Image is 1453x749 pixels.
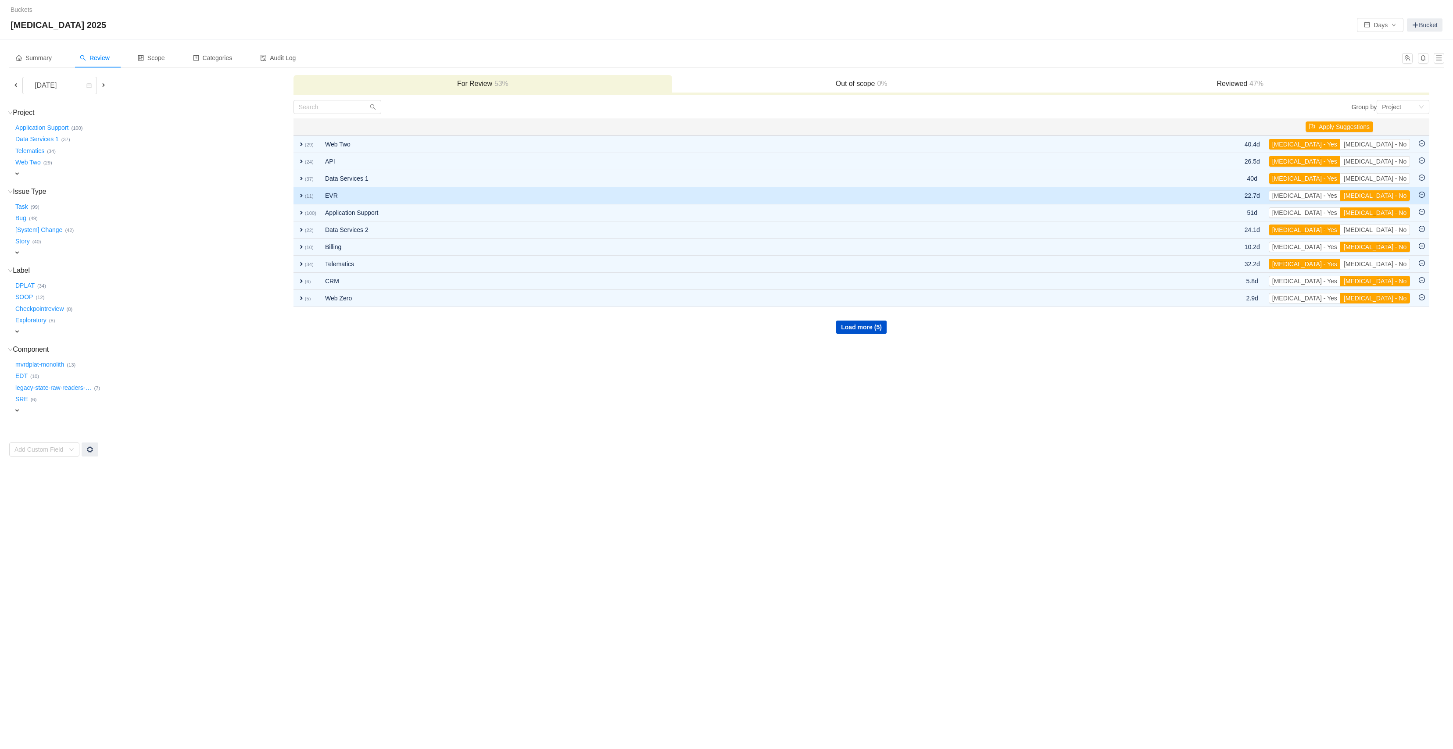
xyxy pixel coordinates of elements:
div: Project [1382,100,1401,114]
button: [MEDICAL_DATA] - Yes [1269,139,1341,150]
button: [MEDICAL_DATA] - Yes [1269,156,1341,167]
i: icon: control [138,55,144,61]
button: [MEDICAL_DATA] - No [1340,225,1410,235]
h3: Reviewed [1055,79,1425,88]
button: [MEDICAL_DATA] - Yes [1269,190,1341,201]
button: [MEDICAL_DATA] - No [1340,156,1410,167]
small: (100) [71,125,82,131]
button: [MEDICAL_DATA] - Yes [1269,225,1341,235]
button: [MEDICAL_DATA] - Yes [1269,293,1341,303]
button: EDT [14,369,30,383]
button: Data Services 1 [14,132,61,146]
i: icon: minus-circle [1419,260,1425,266]
small: (29) [43,160,52,165]
i: icon: down [1419,104,1424,111]
td: Web Zero [321,290,1126,307]
i: icon: down [8,268,13,273]
i: icon: profile [193,55,199,61]
button: Bug [14,211,29,225]
td: Application Support [321,204,1126,221]
span: expand [298,243,305,250]
small: (6) [305,279,311,284]
i: icon: down [8,347,13,352]
button: Application Support [14,121,71,135]
i: icon: minus-circle [1419,157,1425,164]
span: expand [14,328,21,335]
td: CRM [321,273,1126,290]
td: 5.8d [1240,273,1264,290]
button: Checkpointreview [14,302,67,316]
button: Task [14,200,31,214]
small: (8) [67,307,73,312]
td: Web Two [321,136,1126,153]
h3: Issue Type [14,187,293,196]
span: Scope [138,54,165,61]
h3: Component [14,345,293,354]
i: icon: minus-circle [1419,226,1425,232]
i: icon: search [80,55,86,61]
i: icon: down [8,111,13,115]
button: icon: bell [1418,53,1428,64]
i: icon: minus-circle [1419,175,1425,181]
i: icon: minus-circle [1419,192,1425,198]
td: 32.2d [1240,256,1264,273]
td: 26.5d [1240,153,1264,170]
button: Story [14,235,32,249]
span: expand [298,295,305,302]
small: (99) [31,204,39,210]
small: (34) [47,149,56,154]
h3: Project [14,108,293,117]
span: Summary [16,54,52,61]
span: expand [298,192,305,199]
span: expand [298,141,305,148]
button: [MEDICAL_DATA] - No [1340,276,1410,286]
span: [MEDICAL_DATA] 2025 [11,18,111,32]
button: [MEDICAL_DATA] - No [1340,139,1410,150]
div: [DATE] [28,77,65,94]
span: 0% [875,80,887,87]
span: expand [298,175,305,182]
a: Bucket [1407,18,1442,32]
small: (40) [32,239,41,244]
small: (22) [305,228,314,233]
button: [MEDICAL_DATA] - No [1340,173,1410,184]
small: (6) [31,397,37,402]
button: Exploratory [14,314,49,328]
i: icon: minus-circle [1419,209,1425,215]
small: (34) [37,283,46,289]
small: (5) [305,296,311,301]
small: (12) [36,295,44,300]
td: EVR [321,187,1126,204]
button: [MEDICAL_DATA] - No [1340,293,1410,303]
button: Web Two [14,156,43,170]
span: expand [14,249,21,256]
td: 10.2d [1240,239,1264,256]
td: 22.7d [1240,187,1264,204]
button: [MEDICAL_DATA] - Yes [1269,259,1341,269]
button: Telematics [14,144,47,158]
span: expand [14,170,21,177]
td: 24.1d [1240,221,1264,239]
small: (34) [305,262,314,267]
i: icon: minus-circle [1419,140,1425,146]
small: (37) [61,137,70,142]
h3: Out of scope [676,79,1046,88]
button: mvrdplat-monolith [14,357,67,371]
td: Billing [321,239,1126,256]
td: 2.9d [1240,290,1264,307]
small: (24) [305,159,314,164]
i: icon: minus-circle [1419,277,1425,283]
small: (29) [305,142,314,147]
button: legacy-state-raw-readers-… [14,381,94,395]
button: icon: menu [1434,53,1444,64]
span: expand [298,278,305,285]
td: Telematics [321,256,1126,273]
button: [MEDICAL_DATA] - Yes [1269,242,1341,252]
h3: For Review [298,79,668,88]
span: Review [80,54,110,61]
button: icon: flagApply Suggestions [1306,121,1373,132]
button: icon: calendarDaysicon: down [1357,18,1403,32]
small: (37) [305,176,314,182]
i: icon: down [8,189,13,194]
small: (10) [30,374,39,379]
